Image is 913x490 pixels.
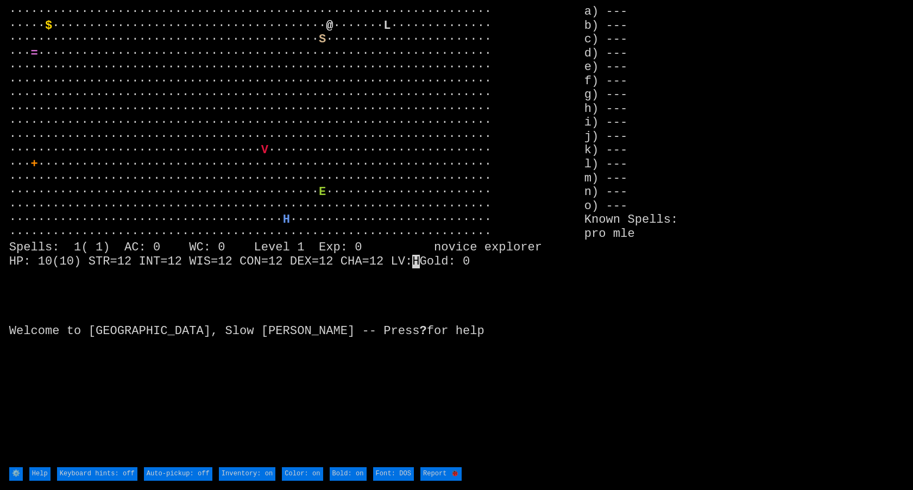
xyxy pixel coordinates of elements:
input: Keyboard hints: off [57,467,137,481]
font: V [261,143,268,157]
input: ⚙️ [9,467,23,481]
input: Bold: on [330,467,367,481]
input: Report 🐞 [420,467,462,481]
input: Inventory: on [219,467,275,481]
font: @ [326,19,333,33]
stats: a) --- b) --- c) --- d) --- e) --- f) --- g) --- h) --- i) --- j) --- k) --- l) --- m) --- n) ---... [584,5,904,466]
larn: ··································································· ····· ·······················... [9,5,584,466]
input: Auto-pickup: off [144,467,212,481]
b: ? [420,324,427,338]
mark: H [412,255,419,268]
font: E [319,185,326,199]
input: Help [29,467,51,481]
font: H [283,213,290,227]
font: L [383,19,391,33]
font: S [319,33,326,46]
font: + [31,158,38,171]
font: $ [45,19,52,33]
input: Color: on [282,467,323,481]
input: Font: DOS [373,467,414,481]
font: = [31,47,38,60]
